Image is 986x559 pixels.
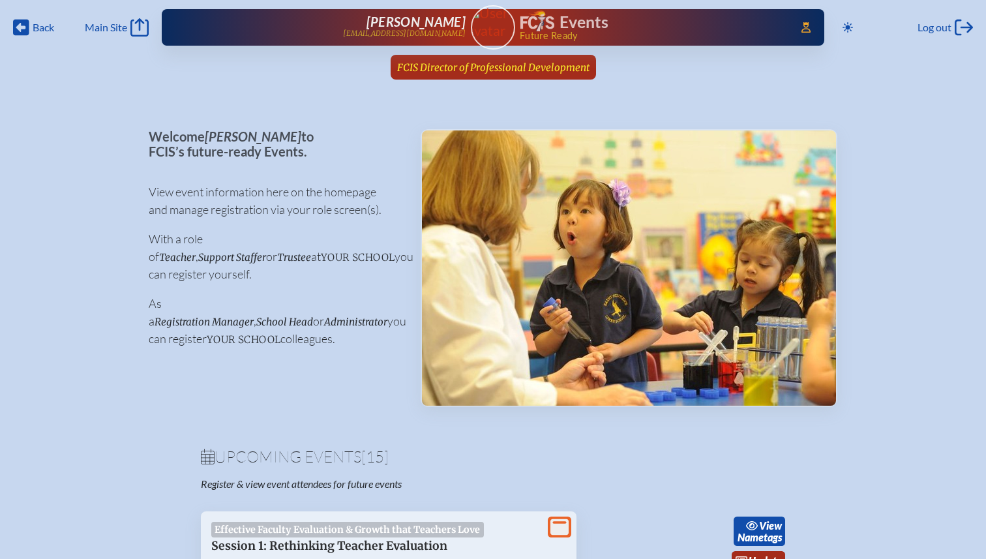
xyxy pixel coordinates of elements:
[149,230,400,283] p: With a role of , or at you can register yourself.
[520,10,783,40] div: FCIS Events — Future ready
[85,21,127,34] span: Main Site
[149,183,400,219] p: View event information here on the homepage and manage registration via your role screen(s).
[321,251,395,264] span: your school
[465,5,520,39] img: User Avatar
[149,295,400,348] p: As a , or you can register colleagues.
[277,251,311,264] span: Trustee
[520,31,783,40] span: Future Ready
[155,316,254,328] span: Registration Manager
[422,130,836,406] img: Events
[324,316,387,328] span: Administrator
[256,316,313,328] span: School Head
[734,517,785,547] a: viewNametags
[918,21,951,34] span: Log out
[203,14,466,40] a: [PERSON_NAME][EMAIL_ADDRESS][DOMAIN_NAME]
[343,29,466,38] p: [EMAIL_ADDRESS][DOMAIN_NAME]
[33,21,54,34] span: Back
[201,477,545,491] p: Register & view event attendees for future events
[159,251,196,264] span: Teacher
[392,55,595,80] a: FCIS Director of Professional Development
[198,251,266,264] span: Support Staffer
[205,128,301,144] span: [PERSON_NAME]
[471,5,515,50] a: User Avatar
[361,447,389,466] span: [15]
[211,522,484,537] span: Effective Faculty Evaluation & Growth that Teachers Love
[149,129,400,159] p: Welcome to FCIS’s future-ready Events.
[201,449,785,464] h1: Upcoming Events
[207,333,280,346] span: your school
[366,14,466,29] span: [PERSON_NAME]
[85,18,149,37] a: Main Site
[759,519,782,532] span: view
[211,539,447,553] span: Session 1: Rethinking Teacher Evaluation
[397,61,590,74] span: FCIS Director of Professional Development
